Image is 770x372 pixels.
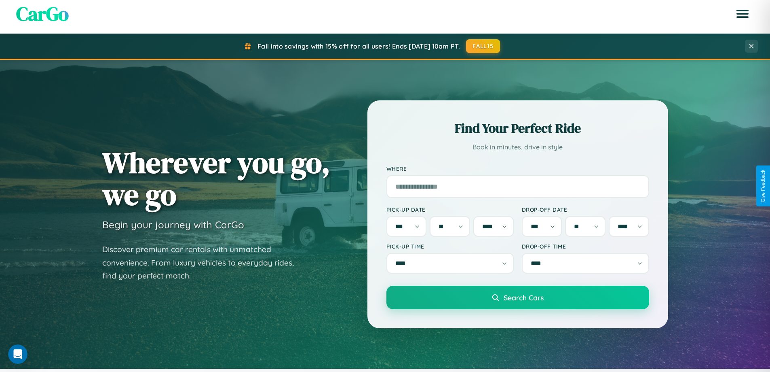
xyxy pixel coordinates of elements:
[102,147,330,210] h1: Wherever you go, we go
[8,344,27,364] iframe: Intercom live chat
[386,286,649,309] button: Search Cars
[504,293,544,302] span: Search Cars
[386,243,514,250] label: Pick-up Time
[102,219,244,231] h3: Begin your journey with CarGo
[522,243,649,250] label: Drop-off Time
[466,39,500,53] button: FALL15
[386,165,649,172] label: Where
[386,141,649,153] p: Book in minutes, drive in style
[386,206,514,213] label: Pick-up Date
[16,0,69,27] span: CarGo
[731,2,754,25] button: Open menu
[102,243,304,283] p: Discover premium car rentals with unmatched convenience. From luxury vehicles to everyday rides, ...
[760,170,766,202] div: Give Feedback
[386,119,649,137] h2: Find Your Perfect Ride
[522,206,649,213] label: Drop-off Date
[257,42,460,50] span: Fall into savings with 15% off for all users! Ends [DATE] 10am PT.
